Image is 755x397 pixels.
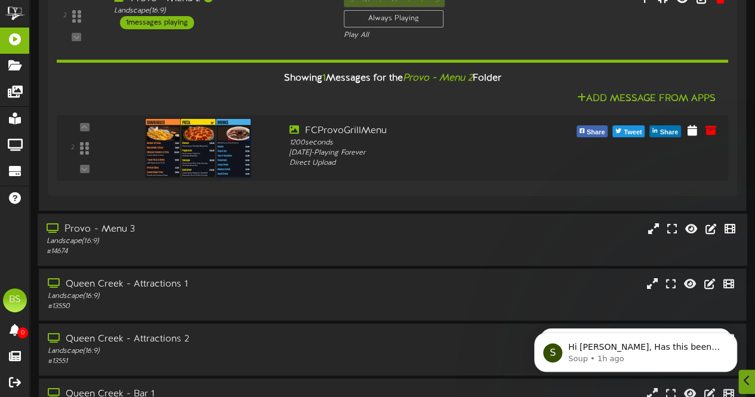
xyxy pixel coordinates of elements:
[322,73,326,84] span: 1
[584,126,608,139] span: Share
[289,158,551,168] div: Direct Upload
[48,346,325,356] div: Landscape ( 16:9 )
[621,126,644,139] span: Tweet
[516,307,755,391] iframe: Intercom notifications message
[577,125,608,137] button: Share
[657,126,680,139] span: Share
[48,356,325,367] div: # 13551
[289,138,551,148] div: 1200 seconds
[17,327,28,338] span: 0
[344,30,498,41] div: Play All
[48,291,325,301] div: Landscape ( 16:9 )
[289,124,551,138] div: FCProvoGrillMenu
[649,125,681,137] button: Share
[48,66,737,91] div: Showing Messages for the Folder
[289,148,551,158] div: [DATE] - Playing Forever
[145,118,251,178] img: 3dba1873-d79d-4f01-be9e-97f6559a9f8d.jpg
[47,223,324,236] div: Provo - Menu 3
[48,333,325,346] div: Queen Creek - Attractions 2
[120,16,194,29] div: 1 messages playing
[574,91,719,106] button: Add Message From Apps
[48,301,325,312] div: # 13550
[612,125,645,137] button: Tweet
[48,278,325,291] div: Queen Creek - Attractions 1
[3,288,27,312] div: BS
[47,247,324,257] div: # 14674
[114,6,326,16] div: Landscape ( 16:9 )
[403,73,473,84] i: Provo - Menu 2
[47,236,324,246] div: Landscape ( 16:9 )
[344,10,443,27] div: Always Playing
